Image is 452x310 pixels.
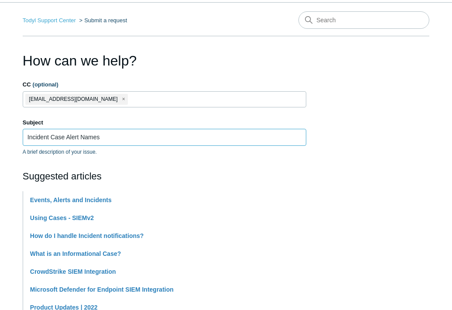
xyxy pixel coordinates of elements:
[23,148,306,156] p: A brief description of your issue.
[23,50,306,71] h1: How can we help?
[298,11,429,29] input: Search
[23,80,306,89] label: CC
[30,232,144,239] a: How do I handle Incident notifications?
[23,169,306,183] h2: Suggested articles
[29,94,117,104] span: [EMAIL_ADDRESS][DOMAIN_NAME]
[30,268,116,275] a: CrowdStrike SIEM Integration
[30,196,112,203] a: Events, Alerts and Incidents
[30,250,121,257] a: What is an Informational Case?
[23,17,78,24] li: Todyl Support Center
[23,17,76,24] a: Todyl Support Center
[33,81,58,88] span: (optional)
[23,118,306,127] label: Subject
[122,94,125,104] span: close
[30,286,174,293] a: Microsoft Defender for Endpoint SIEM Integration
[30,214,94,221] a: Using Cases - SIEMv2
[78,17,127,24] li: Submit a request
